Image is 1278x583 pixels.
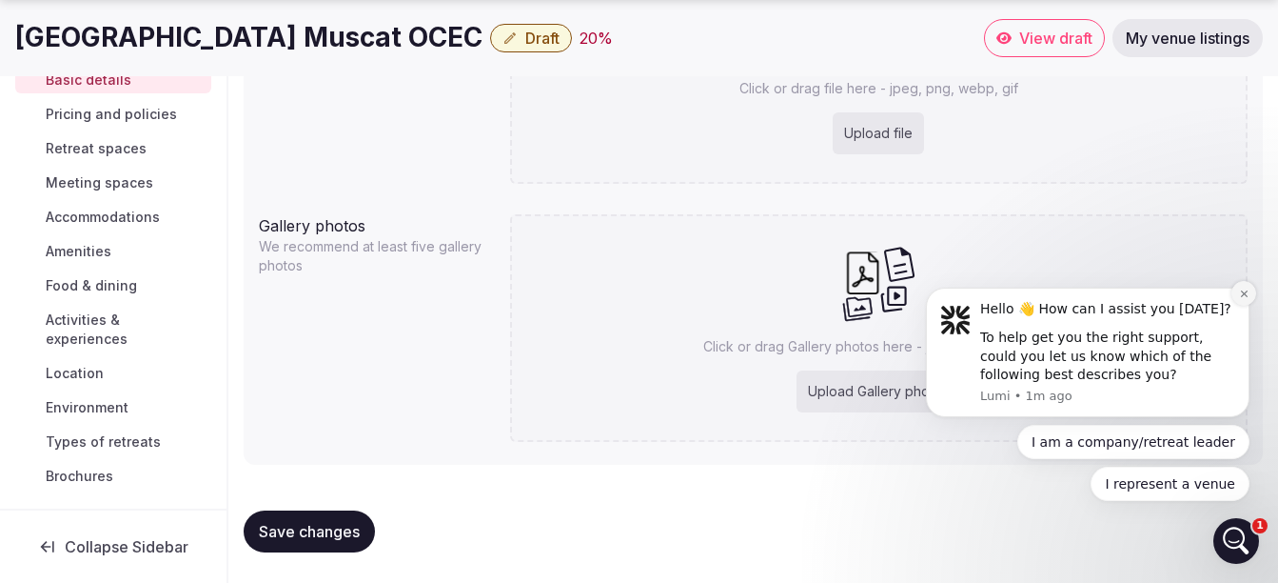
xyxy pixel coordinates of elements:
[15,360,211,387] a: Location
[833,112,924,154] div: Upload file
[244,511,375,553] button: Save changes
[46,398,128,417] span: Environment
[15,429,211,455] a: Types of retreats
[1252,518,1268,533] span: 1
[15,307,211,352] a: Activities & experiences
[15,170,211,196] a: Meeting spaces
[46,467,113,486] span: Brochures
[15,526,211,568] button: Collapse Sidebar
[46,105,177,124] span: Pricing and policies
[259,207,495,237] div: Gallery photos
[580,27,613,50] div: 20 %
[46,364,104,383] span: Location
[15,101,211,128] a: Pricing and policies
[490,24,572,52] button: Draft
[46,311,204,349] span: Activities & experiences
[15,272,211,299] a: Food & dining
[703,337,1054,356] p: Click or drag Gallery photos here - jpeg, png, webp, gif
[259,522,360,541] span: Save changes
[15,19,482,56] h1: [GEOGRAPHIC_DATA] Muscat OCEC
[15,238,211,265] a: Amenities
[46,276,137,295] span: Food & dining
[1112,19,1263,57] a: My venue listings
[1213,518,1259,564] iframe: Intercom live chat
[15,135,211,162] a: Retreat spaces
[984,19,1105,57] a: View draft
[1126,29,1249,48] span: My venue listings
[46,139,147,158] span: Retreat spaces
[15,204,211,231] a: Accommodations
[15,394,211,421] a: Environment
[46,208,160,227] span: Accommodations
[46,173,153,192] span: Meeting spaces
[46,432,161,452] span: Types of retreats
[897,183,1278,532] iframe: Intercom notifications message
[259,237,495,275] p: We recommend at least five gallery photos
[15,463,211,490] a: Brochures
[580,27,613,50] button: 20%
[525,29,560,48] span: Draft
[796,371,960,412] div: Upload Gallery photos
[1019,29,1092,48] span: View draft
[46,70,131,90] span: Basic details
[65,537,188,556] span: Collapse Sidebar
[46,242,111,261] span: Amenities
[739,79,1018,98] p: Click or drag file here - jpeg, png, webp, gif
[15,67,211,93] a: Basic details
